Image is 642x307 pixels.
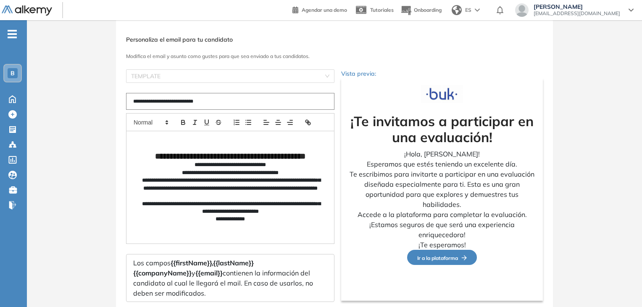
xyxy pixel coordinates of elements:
span: [PERSON_NAME] [534,3,620,10]
img: Logo de la compañía [421,85,463,103]
span: Onboarding [414,7,442,13]
p: Esperamos que estés teniendo un excelente día. [348,159,536,169]
img: world [452,5,462,15]
span: ES [465,6,471,14]
h3: Modifica el email y asunto como gustes para que sea enviado a tus candidatos. [126,53,543,59]
img: arrow [475,8,480,12]
button: Ir a la plataformaFlecha [407,250,477,265]
div: Widget de chat [600,267,642,307]
span: {{email}} [195,269,223,277]
span: Agendar una demo [302,7,347,13]
a: Agendar una demo [292,4,347,14]
p: ¡Te esperamos! [348,240,536,250]
img: Logo [2,5,52,16]
div: Los campos y contienen la información del candidato al cual le llegará el mail. En caso de usarlo... [126,254,334,302]
h3: Personaliza el email para tu candidato [126,36,543,43]
p: Vista previa: [341,69,543,78]
span: {{firstName}}, [171,259,213,267]
span: Tutoriales [370,7,394,13]
img: Flecha [458,255,467,260]
span: {{companyName}} [133,269,192,277]
span: Ir a la plataforma [417,255,467,261]
span: B [11,70,15,77]
button: Onboarding [400,1,442,19]
p: Te escribimos para invitarte a participar en una evaluación diseñada especialmente para ti. Esta ... [348,169,536,209]
span: [EMAIL_ADDRESS][DOMAIN_NAME] [534,10,620,17]
span: {{lastName}} [213,259,254,267]
iframe: Chat Widget [600,267,642,307]
strong: ¡Te invitamos a participar en una evaluación! [350,113,534,146]
p: ¡Hola, [PERSON_NAME]! [348,149,536,159]
i: - [8,33,17,35]
p: Accede a la plataforma para completar la evaluación. ¡Estamos seguros de que será una experiencia... [348,209,536,240]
